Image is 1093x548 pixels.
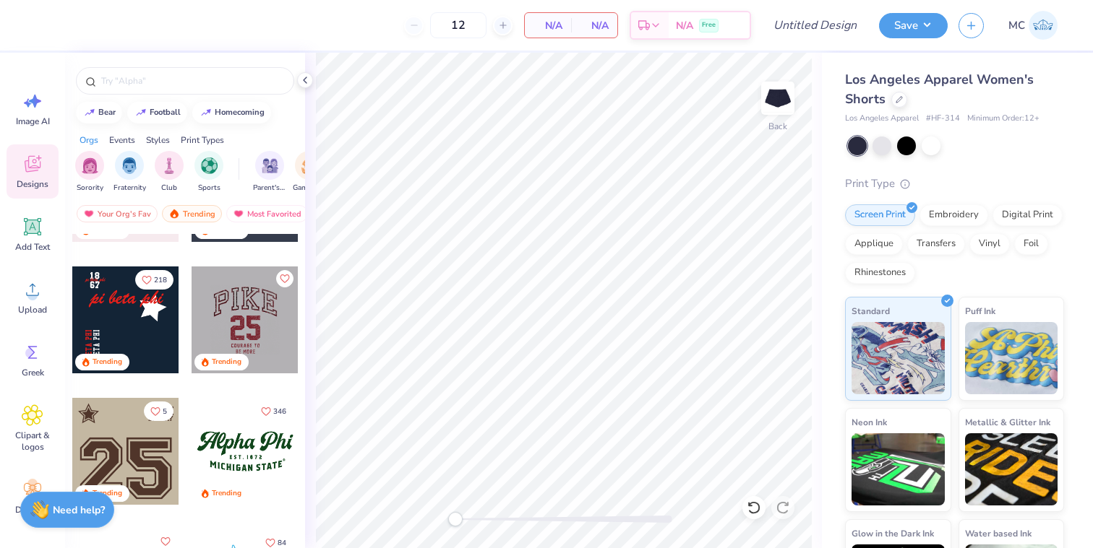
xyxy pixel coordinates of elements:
img: Game Day Image [301,157,318,174]
img: Mary Caroline Kolar [1029,11,1058,40]
button: Like [276,270,293,287]
img: most_fav.gif [233,209,244,219]
img: Parent's Weekend Image [262,157,278,174]
div: bear [98,108,116,116]
div: Foil [1014,233,1048,255]
div: filter for Game Day [293,151,326,193]
button: filter button [253,151,286,193]
div: Trending [212,357,241,367]
div: Trending [162,205,222,222]
div: Events [109,134,135,147]
img: Neon Ink [852,433,945,505]
span: Puff Ink [965,303,995,318]
img: Club Image [161,157,177,174]
div: homecoming [215,108,265,116]
button: bear [76,102,122,123]
span: Sports [198,183,220,193]
div: Print Type [845,175,1064,192]
img: trend_line.gif [200,108,212,117]
button: filter button [293,151,326,193]
div: Styles [146,134,170,147]
span: Fraternity [113,183,146,193]
div: filter for Parent's Weekend [253,151,286,193]
div: Digital Print [993,204,1063,226]
div: football [150,108,181,116]
span: # HF-314 [926,113,960,125]
button: Like [144,401,173,421]
span: Upload [18,304,47,316]
span: 346 [273,408,286,415]
span: Los Angeles Apparel Women's Shorts [845,71,1034,108]
span: Glow in the Dark Ink [852,526,934,541]
img: Fraternity Image [121,157,137,174]
img: Metallic & Glitter Ink [965,433,1058,505]
div: Screen Print [845,204,915,226]
button: filter button [155,151,184,193]
a: MC [1002,11,1064,40]
div: filter for Sorority [75,151,104,193]
span: Minimum Order: 12 + [967,113,1040,125]
img: most_fav.gif [83,209,95,219]
span: 218 [154,277,167,284]
img: trending.gif [168,209,180,219]
div: filter for Club [155,151,184,193]
img: Back [763,84,792,113]
img: trend_line.gif [135,108,147,117]
div: Applique [845,233,903,255]
div: Print Types [181,134,224,147]
div: Vinyl [969,233,1010,255]
span: Clipart & logos [9,430,56,453]
span: Game Day [293,183,326,193]
span: Add Text [15,241,50,253]
span: 84 [278,539,286,547]
button: Save [879,13,948,38]
span: Los Angeles Apparel [845,113,919,125]
strong: Need help? [53,503,105,517]
input: Untitled Design [762,11,868,40]
img: trend_line.gif [84,108,95,117]
span: 5 [163,408,167,415]
span: Sorority [77,183,103,193]
span: Designs [17,178,48,190]
span: N/A [676,18,693,33]
span: MC [1008,17,1025,34]
span: Neon Ink [852,414,887,430]
div: Most Favorited [226,205,308,222]
div: Trending [93,488,122,499]
img: Puff Ink [965,322,1058,394]
span: Greek [22,367,44,378]
span: Standard [852,303,890,318]
span: Free [702,20,716,30]
span: Decorate [15,504,50,516]
button: filter button [75,151,104,193]
img: Sports Image [201,157,218,174]
span: N/A [533,18,562,33]
button: football [127,102,187,123]
div: Accessibility label [448,512,463,526]
img: Standard [852,322,945,394]
button: Like [135,270,173,290]
button: filter button [113,151,146,193]
img: Sorority Image [82,157,98,174]
span: Parent's Weekend [253,183,286,193]
span: Club [161,183,177,193]
span: Image AI [16,116,50,127]
span: Metallic & Glitter Ink [965,414,1050,430]
span: Water based Ink [965,526,1032,541]
div: Trending [212,488,241,499]
div: filter for Fraternity [113,151,146,193]
div: Transfers [907,233,965,255]
span: N/A [580,18,609,33]
div: Your Org's Fav [77,205,158,222]
button: filter button [194,151,223,193]
div: Embroidery [920,204,988,226]
div: Back [768,120,787,133]
input: Try "Alpha" [100,74,285,88]
div: filter for Sports [194,151,223,193]
div: Trending [93,357,122,367]
input: – – [430,12,487,38]
button: homecoming [192,102,271,123]
button: Like [254,401,293,421]
div: Orgs [80,134,98,147]
div: Rhinestones [845,262,915,284]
